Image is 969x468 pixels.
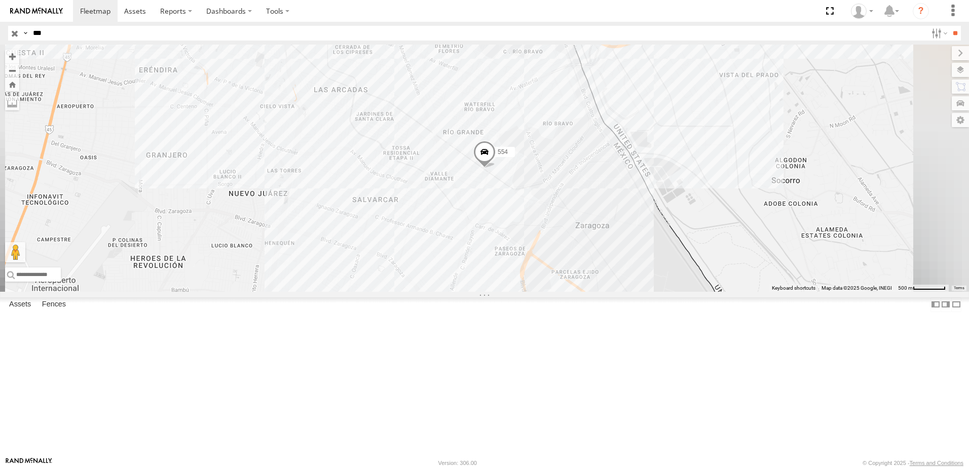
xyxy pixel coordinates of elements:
span: Map data ©2025 Google, INEGI [822,285,892,291]
label: Hide Summary Table [951,297,961,312]
span: 554 [498,148,508,155]
label: Dock Summary Table to the Right [941,297,951,312]
button: Zoom in [5,50,19,63]
a: Terms (opens in new tab) [954,286,964,290]
label: Fences [37,297,71,311]
label: Search Query [21,26,29,41]
label: Map Settings [952,113,969,127]
div: omar hernandez [847,4,877,19]
div: © Copyright 2025 - [863,460,963,466]
label: Assets [4,297,36,311]
button: Zoom out [5,63,19,77]
button: Drag Pegman onto the map to open Street View [5,242,25,262]
label: Measure [5,96,19,110]
a: Visit our Website [6,458,52,468]
button: Zoom Home [5,77,19,91]
label: Dock Summary Table to the Left [930,297,941,312]
a: Terms and Conditions [910,460,963,466]
button: Keyboard shortcuts [772,285,815,292]
div: Version: 306.00 [438,460,477,466]
span: 500 m [898,285,913,291]
img: rand-logo.svg [10,8,63,15]
button: Map Scale: 500 m per 61 pixels [895,285,949,292]
label: Search Filter Options [927,26,949,41]
i: ? [913,3,929,19]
